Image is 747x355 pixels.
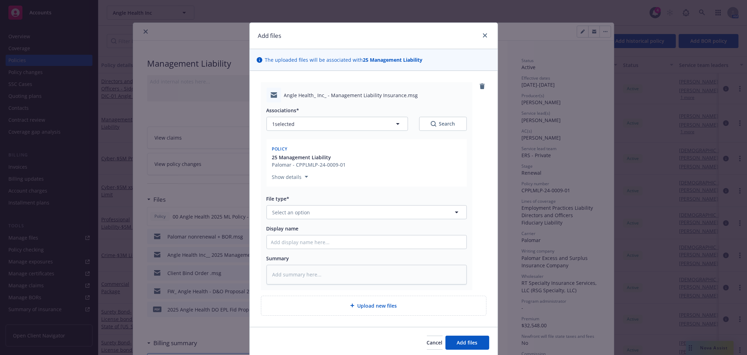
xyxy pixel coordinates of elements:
[357,302,397,309] span: Upload new files
[261,296,486,316] div: Upload new files
[267,255,289,262] span: Summary
[267,235,466,249] input: Add display name here...
[272,209,310,216] span: Select an option
[267,205,467,219] button: Select an option
[267,225,299,232] span: Display name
